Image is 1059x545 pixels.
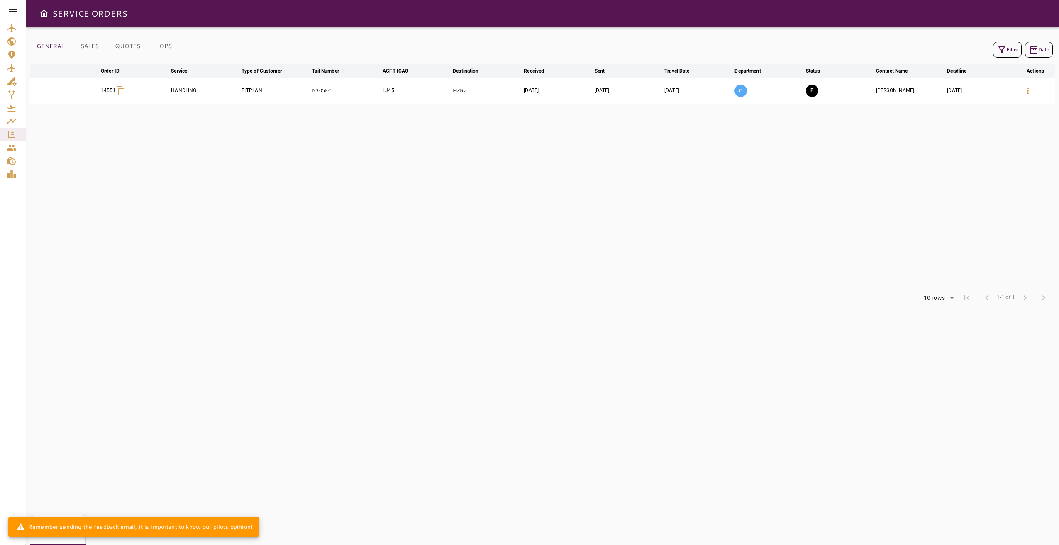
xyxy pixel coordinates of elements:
[312,87,379,94] p: N305FC
[30,36,71,56] button: GENERAL
[242,66,282,76] div: Type of Customer
[240,78,311,104] td: FLTPLAN
[381,78,451,104] td: LJ45
[101,66,130,76] span: Order ID
[593,78,663,104] td: [DATE]
[993,42,1022,58] button: Filter
[17,519,252,534] div: Remember sending the feedback email, it is important to know our pilots opinion!
[957,288,977,308] span: First Page
[453,66,489,76] span: Destination
[664,66,700,76] span: Travel Date
[147,36,184,56] button: OPS
[171,66,198,76] span: Service
[383,66,419,76] span: ACFT ICAO
[922,294,947,302] div: 10 rows
[1018,81,1038,101] button: Details
[524,66,555,76] span: Received
[36,5,52,22] button: Open drawer
[595,66,616,76] span: Sent
[524,66,544,76] div: Received
[312,66,349,76] span: Tail Number
[1015,288,1035,308] span: Next Page
[1035,288,1055,308] span: Last Page
[30,36,184,56] div: basic tabs example
[52,7,127,20] h6: SERVICE ORDERS
[806,66,820,76] div: Status
[595,66,605,76] div: Sent
[734,85,747,97] p: O
[169,78,240,104] td: HANDLING
[663,78,733,104] td: [DATE]
[876,66,908,76] div: Contact Name
[734,66,761,76] div: Department
[947,66,966,76] div: Deadline
[312,66,339,76] div: Tail Number
[874,78,945,104] td: [PERSON_NAME]
[101,66,120,76] div: Order ID
[997,294,1015,302] span: 1-1 of 1
[522,78,593,104] td: [DATE]
[108,36,147,56] button: QUOTES
[977,288,997,308] span: Previous Page
[664,66,689,76] div: Travel Date
[876,66,919,76] span: Contact Name
[945,78,1016,104] td: [DATE]
[71,36,108,56] button: SALES
[453,66,478,76] div: Destination
[806,85,818,97] button: FINAL
[101,87,116,94] p: 14551
[171,66,187,76] div: Service
[947,66,977,76] span: Deadline
[734,66,771,76] span: Department
[918,292,957,304] div: 10 rows
[242,66,293,76] span: Type of Customer
[1025,42,1053,58] button: Date
[383,66,408,76] div: ACFT ICAO
[806,66,831,76] span: Status
[453,87,520,94] p: MZBZ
